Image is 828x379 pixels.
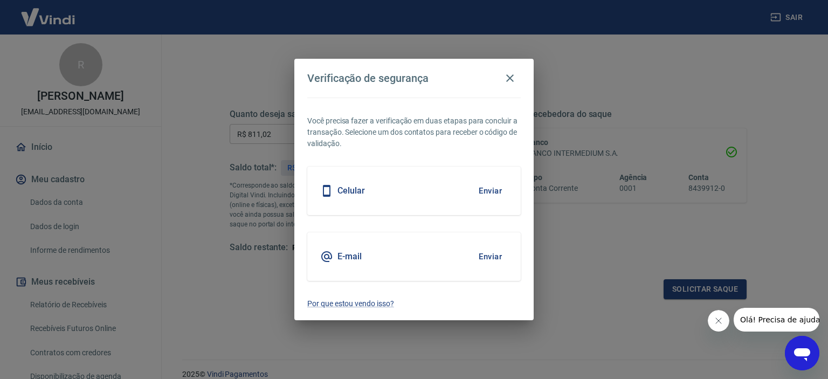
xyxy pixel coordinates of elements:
[734,308,819,332] iframe: Mensagem da empresa
[785,336,819,370] iframe: Botão para abrir a janela de mensagens
[473,180,508,202] button: Enviar
[337,185,365,196] h5: Celular
[473,245,508,268] button: Enviar
[307,298,521,309] a: Por que estou vendo isso?
[307,72,429,85] h4: Verificação de segurança
[307,115,521,149] p: Você precisa fazer a verificação em duas etapas para concluir a transação. Selecione um dos conta...
[708,310,729,332] iframe: Fechar mensagem
[6,8,91,16] span: Olá! Precisa de ajuda?
[337,251,362,262] h5: E-mail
